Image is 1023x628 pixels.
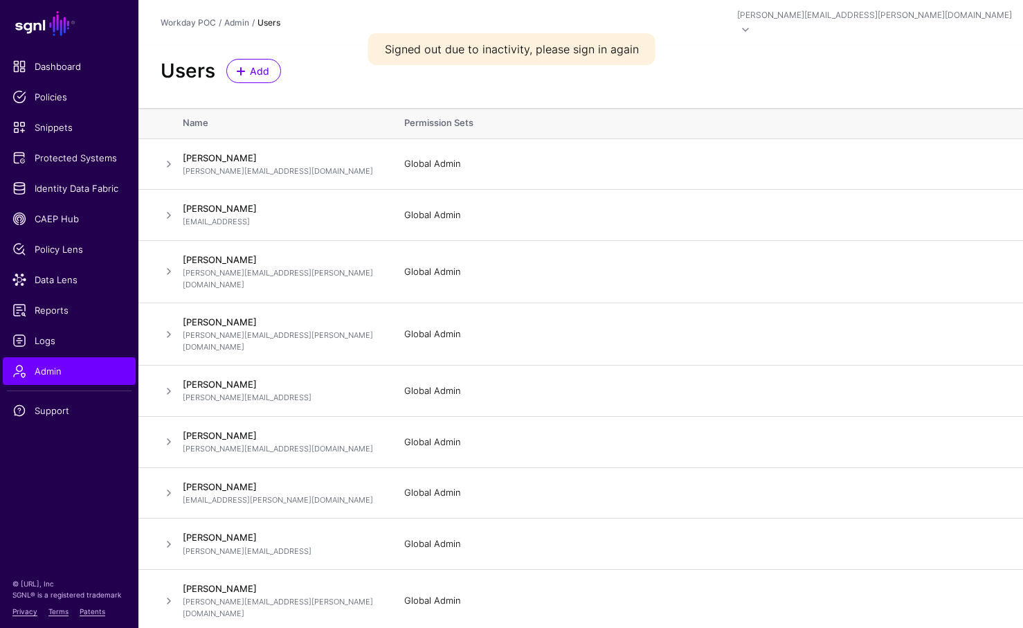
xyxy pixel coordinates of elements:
[183,202,377,215] h4: [PERSON_NAME]
[183,330,377,352] p: [PERSON_NAME][EMAIL_ADDRESS][PERSON_NAME][DOMAIN_NAME]
[737,9,1012,21] div: [PERSON_NAME][EMAIL_ADDRESS][PERSON_NAME][DOMAIN_NAME]
[12,578,126,589] p: © [URL], Inc
[183,216,377,228] p: [EMAIL_ADDRESS]
[3,144,136,172] a: Protected Systems
[3,205,136,233] a: CAEP Hub
[12,60,126,73] span: Dashboard
[183,267,377,290] p: [PERSON_NAME][EMAIL_ADDRESS][PERSON_NAME][DOMAIN_NAME]
[183,429,377,442] h4: [PERSON_NAME]
[390,108,1023,138] th: Permission Sets
[216,17,224,29] div: /
[404,537,1001,551] div: Global Admin
[183,582,377,595] h4: [PERSON_NAME]
[183,152,377,164] h4: [PERSON_NAME]
[183,531,377,544] h4: [PERSON_NAME]
[404,157,1001,171] div: Global Admin
[12,90,126,104] span: Policies
[404,384,1001,398] div: Global Admin
[249,17,257,29] div: /
[3,266,136,294] a: Data Lens
[3,174,136,202] a: Identity Data Fabric
[12,364,126,378] span: Admin
[226,59,281,83] a: Add
[12,151,126,165] span: Protected Systems
[8,8,130,39] a: SGNL
[12,589,126,600] p: SGNL® is a registered trademark
[404,436,1001,449] div: Global Admin
[183,165,377,177] p: [PERSON_NAME][EMAIL_ADDRESS][DOMAIN_NAME]
[183,108,390,138] th: Name
[161,17,216,28] a: Workday POC
[12,404,126,418] span: Support
[12,181,126,195] span: Identity Data Fabric
[248,64,271,78] span: Add
[3,357,136,385] a: Admin
[183,596,377,619] p: [PERSON_NAME][EMAIL_ADDRESS][PERSON_NAME][DOMAIN_NAME]
[48,607,69,616] a: Terms
[3,296,136,324] a: Reports
[183,546,377,557] p: [PERSON_NAME][EMAIL_ADDRESS]
[404,594,1001,608] div: Global Admin
[3,83,136,111] a: Policies
[12,303,126,317] span: Reports
[183,378,377,391] h4: [PERSON_NAME]
[12,120,126,134] span: Snippets
[80,607,105,616] a: Patents
[404,486,1001,500] div: Global Admin
[12,607,37,616] a: Privacy
[257,17,280,28] strong: Users
[183,316,377,328] h4: [PERSON_NAME]
[12,212,126,226] span: CAEP Hub
[183,481,377,493] h4: [PERSON_NAME]
[3,114,136,141] a: Snippets
[12,334,126,348] span: Logs
[3,235,136,263] a: Policy Lens
[183,494,377,506] p: [EMAIL_ADDRESS][PERSON_NAME][DOMAIN_NAME]
[12,242,126,256] span: Policy Lens
[368,33,655,65] div: Signed out due to inactivity, please sign in again
[404,265,1001,279] div: Global Admin
[3,53,136,80] a: Dashboard
[161,60,215,83] h2: Users
[224,17,249,28] a: Admin
[404,328,1001,341] div: Global Admin
[404,208,1001,222] div: Global Admin
[3,327,136,355] a: Logs
[12,273,126,287] span: Data Lens
[183,392,377,404] p: [PERSON_NAME][EMAIL_ADDRESS]
[183,253,377,266] h4: [PERSON_NAME]
[183,443,377,455] p: [PERSON_NAME][EMAIL_ADDRESS][DOMAIN_NAME]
